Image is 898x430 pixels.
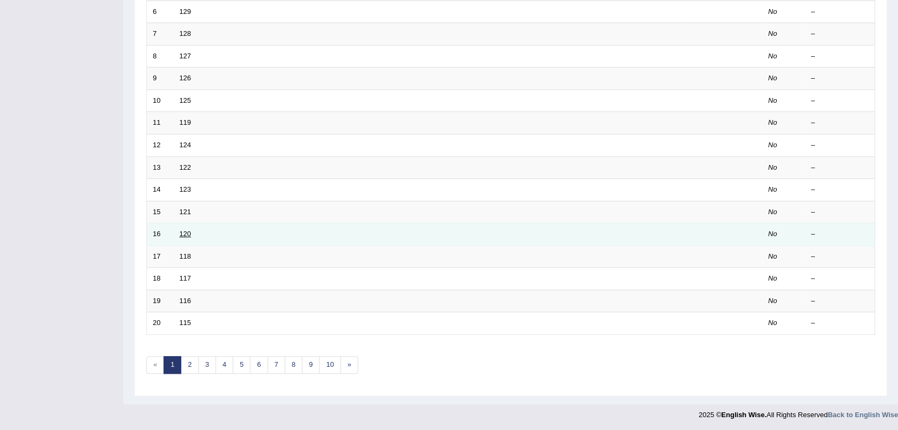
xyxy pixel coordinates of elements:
div: – [811,29,869,39]
strong: English Wise. [721,411,766,419]
a: 4 [216,356,233,374]
em: No [768,297,777,305]
div: – [811,118,869,128]
em: No [768,118,777,126]
a: 123 [180,185,191,193]
a: 120 [180,230,191,238]
div: – [811,73,869,84]
td: 17 [147,245,174,268]
em: No [768,319,777,327]
span: « [146,356,164,374]
div: – [811,7,869,17]
td: 7 [147,23,174,46]
a: 6 [250,356,268,374]
td: 8 [147,45,174,67]
td: 18 [147,268,174,290]
a: 126 [180,74,191,82]
div: – [811,229,869,239]
a: 7 [268,356,285,374]
td: 19 [147,290,174,312]
td: 11 [147,112,174,134]
a: 1 [164,356,181,374]
em: No [768,141,777,149]
a: 10 [319,356,340,374]
em: No [768,230,777,238]
div: – [811,51,869,62]
td: 10 [147,89,174,112]
a: 127 [180,52,191,60]
em: No [768,96,777,104]
em: No [768,163,777,171]
em: No [768,274,777,282]
a: 125 [180,96,191,104]
div: – [811,274,869,284]
a: 119 [180,118,191,126]
a: 3 [198,356,216,374]
em: No [768,7,777,16]
a: 121 [180,208,191,216]
td: 20 [147,312,174,335]
a: 8 [285,356,302,374]
a: 2 [181,356,198,374]
em: No [768,29,777,37]
a: 118 [180,252,191,260]
em: No [768,208,777,216]
div: – [811,96,869,106]
td: 14 [147,179,174,201]
em: No [768,185,777,193]
div: – [811,296,869,306]
td: 9 [147,67,174,90]
div: – [811,207,869,217]
a: 124 [180,141,191,149]
a: 116 [180,297,191,305]
a: 128 [180,29,191,37]
a: 5 [233,356,250,374]
div: – [811,185,869,195]
a: 129 [180,7,191,16]
div: – [811,252,869,262]
div: 2025 © All Rights Reserved [699,404,898,420]
td: 6 [147,1,174,23]
td: 16 [147,223,174,246]
a: 117 [180,274,191,282]
em: No [768,52,777,60]
a: 115 [180,319,191,327]
a: » [340,356,358,374]
div: – [811,318,869,328]
div: – [811,140,869,150]
td: 15 [147,201,174,223]
td: 13 [147,156,174,179]
td: 12 [147,134,174,156]
em: No [768,74,777,82]
a: Back to English Wise [828,411,898,419]
em: No [768,252,777,260]
a: 9 [302,356,320,374]
a: 122 [180,163,191,171]
div: – [811,163,869,173]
